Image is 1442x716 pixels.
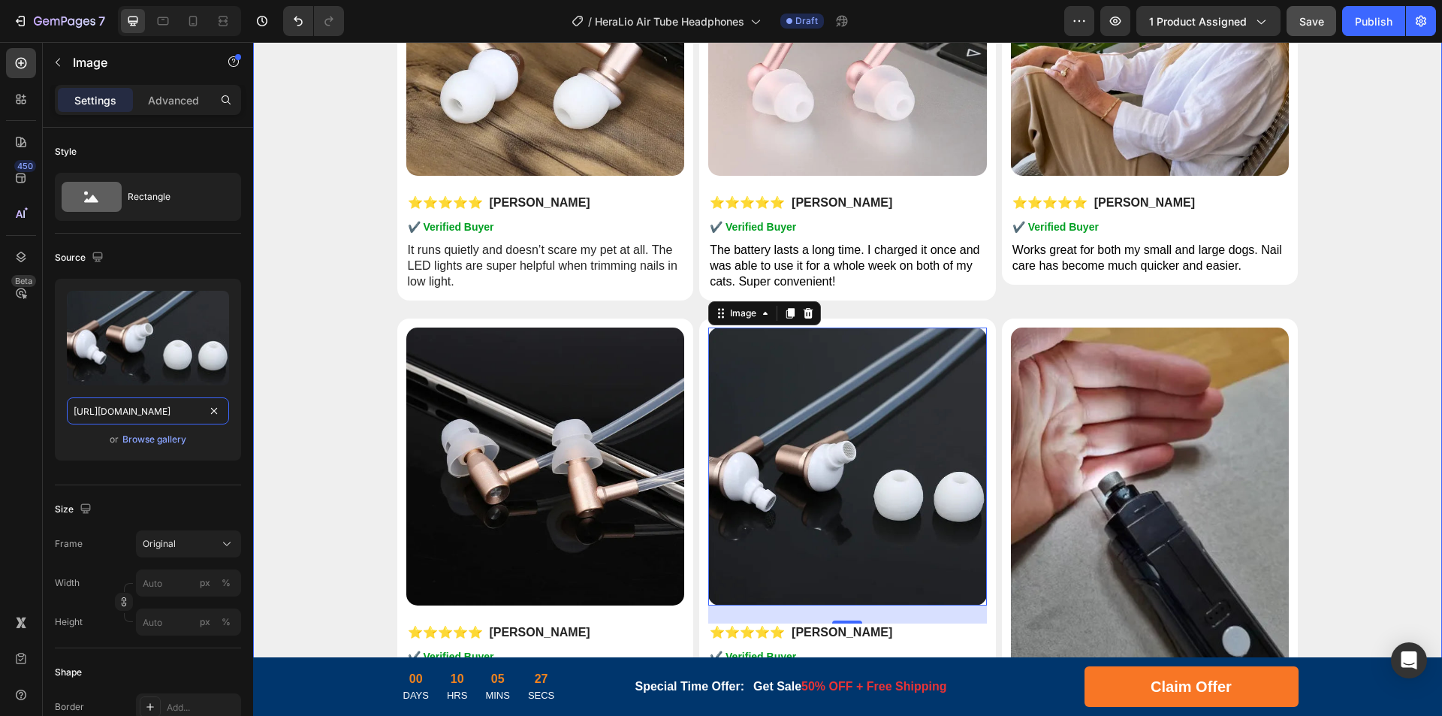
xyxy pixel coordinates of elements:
[122,432,187,447] button: Browse gallery
[897,633,979,656] div: Claim Offer
[222,615,231,629] div: %
[795,14,818,28] span: Draft
[55,248,107,268] div: Source
[153,285,432,564] img: AirTubeHeadphone-18.webp
[14,160,36,172] div: 450
[759,201,1029,230] span: Works great for both my small and large dogs. Nail care has become much quicker and easier.
[500,636,693,654] p: Get Sale
[196,574,214,592] button: %
[457,201,726,246] span: The battery lasts a long time. I charged it once and was able to use it for a whole week on both ...
[831,624,1045,665] a: Claim Offer
[55,615,83,629] label: Height
[155,608,430,621] p: ✔️ Verified Buyer
[73,53,201,71] p: Image
[55,666,82,679] div: Shape
[11,275,36,287] div: Beta
[275,646,301,661] p: SECS
[110,431,119,449] span: or
[55,500,95,520] div: Size
[217,613,235,631] button: px
[67,397,229,424] input: https://example.com/image.jpg
[98,12,105,30] p: 7
[1391,642,1427,678] div: Open Intercom Messenger
[74,92,116,108] p: Settings
[55,576,80,590] label: Width
[759,178,1035,192] p: ✔️ Verified Buyer
[136,569,241,597] input: px%
[1149,14,1247,29] span: 1 product assigned
[148,92,199,108] p: Advanced
[222,576,231,590] div: %
[1299,15,1324,28] span: Save
[457,608,732,621] p: ✔️ Verified Buyer
[155,153,430,169] p: ⭐⭐⭐⭐⭐ [PERSON_NAME]
[1355,14,1392,29] div: Publish
[457,583,732,599] p: ⭐⭐⭐⭐⭐ [PERSON_NAME]
[155,178,430,192] p: ✔️ Verified Buyer
[253,42,1442,716] iframe: Design area
[759,153,1035,169] p: ⭐⭐⭐⭐⭐ [PERSON_NAME]
[136,530,241,557] button: Original
[217,574,235,592] button: px
[122,433,186,446] div: Browse gallery
[758,285,1036,657] img: PediPawNailTrimmer-rv-3.webp
[155,201,430,247] p: It runs quietly and doesn’t scare my pet at all. The LED lights are super helpful when trimming n...
[275,628,301,646] div: 27
[55,700,84,714] div: Border
[457,153,732,169] p: ⭐⭐⭐⭐⭐ [PERSON_NAME]
[474,264,506,278] div: Image
[200,576,210,590] div: px
[595,14,744,29] span: HeraLio Air Tube Headphones
[155,583,430,599] p: ⭐⭐⭐⭐⭐ [PERSON_NAME]
[1136,6,1281,36] button: 1 product assigned
[1287,6,1336,36] button: Save
[6,6,112,36] button: 7
[143,537,176,551] span: Original
[136,609,241,636] input: px%
[128,180,219,214] div: Rectangle
[1342,6,1405,36] button: Publish
[457,178,732,192] p: ✔️ Verified Buyer
[588,14,592,29] span: /
[200,615,210,629] div: px
[167,701,237,714] div: Add...
[196,613,214,631] button: %
[55,537,83,551] label: Frame
[283,6,344,36] div: Undo/Redo
[455,285,734,564] img: AirTubeHeadphone-17.webp
[67,291,229,385] img: preview-image
[55,145,77,159] div: Style
[382,638,492,651] strong: Special Time Offer:
[548,638,693,651] span: 50% OFF + Free Shipping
